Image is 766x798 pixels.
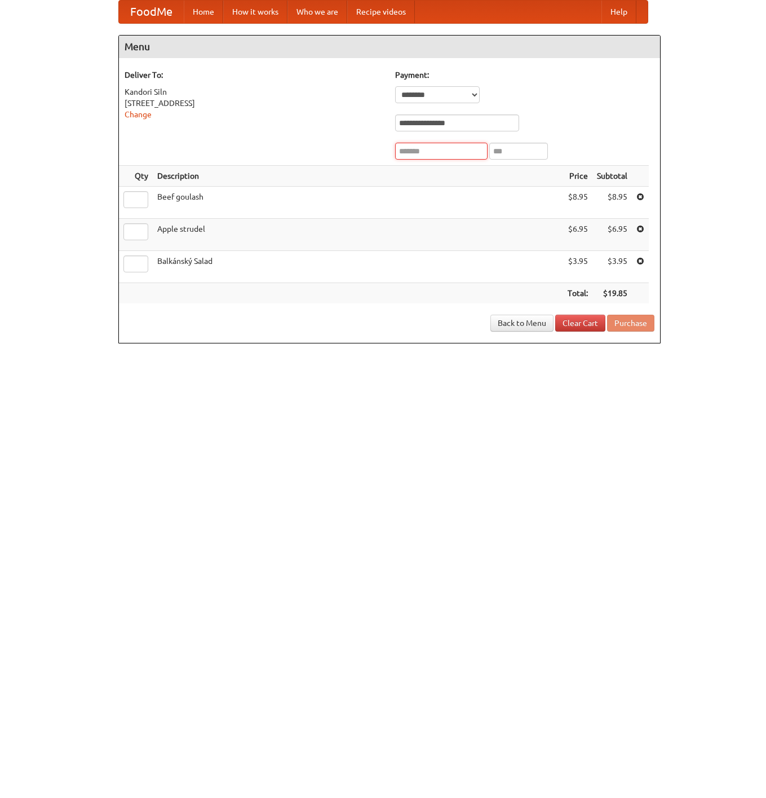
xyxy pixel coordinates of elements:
[601,1,636,23] a: Help
[592,251,632,283] td: $3.95
[592,187,632,219] td: $8.95
[563,187,592,219] td: $8.95
[563,283,592,304] th: Total:
[119,166,153,187] th: Qty
[119,36,660,58] h4: Menu
[592,219,632,251] td: $6.95
[125,110,152,119] a: Change
[287,1,347,23] a: Who we are
[563,166,592,187] th: Price
[490,315,554,332] a: Back to Menu
[153,251,563,283] td: Balkánský Salad
[592,166,632,187] th: Subtotal
[395,69,654,81] h5: Payment:
[592,283,632,304] th: $19.85
[555,315,605,332] a: Clear Cart
[153,187,563,219] td: Beef goulash
[125,98,384,109] div: [STREET_ADDRESS]
[125,86,384,98] div: Kandori Siln
[223,1,287,23] a: How it works
[563,219,592,251] td: $6.95
[563,251,592,283] td: $3.95
[119,1,184,23] a: FoodMe
[125,69,384,81] h5: Deliver To:
[153,219,563,251] td: Apple strudel
[184,1,223,23] a: Home
[347,1,415,23] a: Recipe videos
[153,166,563,187] th: Description
[607,315,654,332] button: Purchase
